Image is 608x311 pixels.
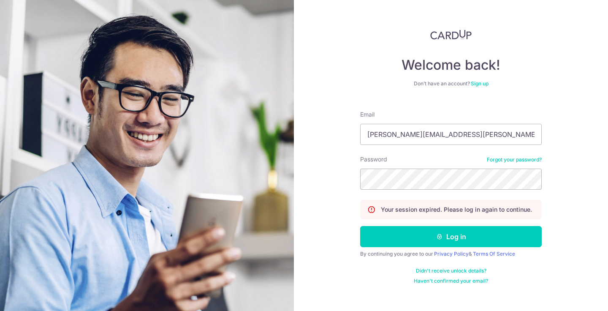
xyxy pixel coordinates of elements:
div: Don’t have an account? [360,80,542,87]
label: Password [360,155,387,164]
p: Your session expired. Please log in again to continue. [381,205,532,214]
h4: Welcome back! [360,57,542,74]
a: Terms Of Service [473,251,515,257]
input: Enter your Email [360,124,542,145]
a: Sign up [471,80,489,87]
a: Privacy Policy [434,251,469,257]
a: Haven't confirmed your email? [414,278,488,284]
a: Forgot your password? [487,156,542,163]
div: By continuing you agree to our & [360,251,542,257]
label: Email [360,110,375,119]
button: Log in [360,226,542,247]
a: Didn't receive unlock details? [416,267,486,274]
img: CardUp Logo [430,30,472,40]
